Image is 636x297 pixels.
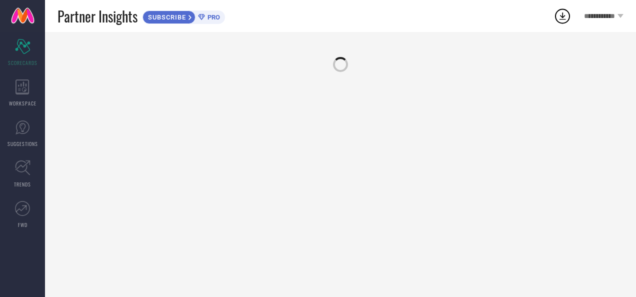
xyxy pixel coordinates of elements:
span: SCORECARDS [8,59,37,66]
a: SUBSCRIBEPRO [142,8,225,24]
span: Partner Insights [57,6,137,26]
span: WORKSPACE [9,99,36,107]
div: Open download list [553,7,571,25]
span: TRENDS [14,180,31,188]
span: FWD [18,221,27,228]
span: SUGGESTIONS [7,140,38,147]
span: PRO [205,13,220,21]
span: SUBSCRIBE [143,13,188,21]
